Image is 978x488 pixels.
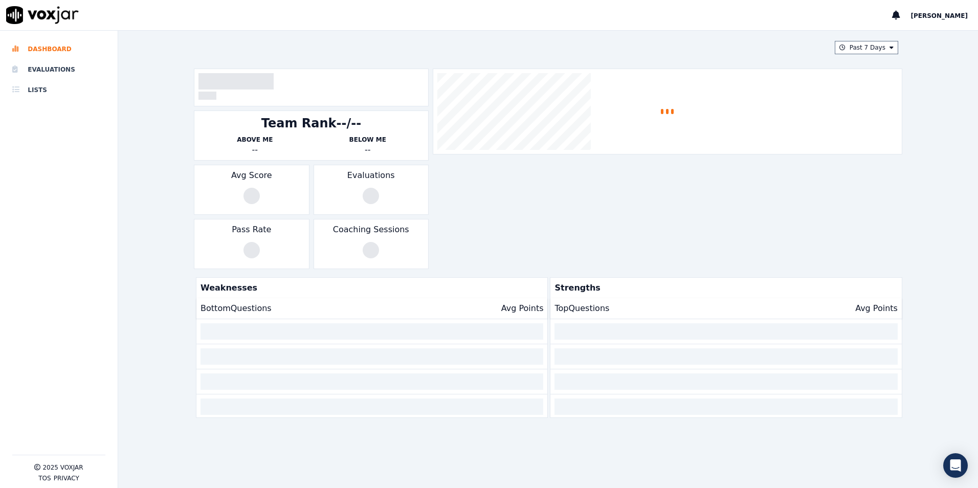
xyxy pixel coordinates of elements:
p: Below Me [312,136,424,144]
a: Lists [12,80,105,100]
p: 2025 Voxjar [42,463,83,472]
p: Strengths [550,278,897,298]
button: Privacy [54,474,79,482]
div: Coaching Sessions [314,219,429,269]
div: Evaluations [314,165,429,215]
div: Pass Rate [194,219,309,269]
button: TOS [38,474,51,482]
p: Bottom Questions [201,302,272,315]
div: Team Rank --/-- [261,115,361,131]
div: -- [198,144,311,156]
p: Top Questions [554,302,609,315]
p: Weaknesses [196,278,543,298]
button: [PERSON_NAME] [910,9,978,21]
div: -- [312,144,424,156]
p: Avg Points [501,302,544,315]
p: Avg Points [855,302,898,315]
p: Above Me [198,136,311,144]
a: Dashboard [12,39,105,59]
a: Evaluations [12,59,105,80]
div: Avg Score [194,165,309,215]
img: voxjar logo [6,6,79,24]
span: [PERSON_NAME] [910,12,968,19]
button: Past 7 Days [835,41,898,54]
div: Open Intercom Messenger [943,453,968,478]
